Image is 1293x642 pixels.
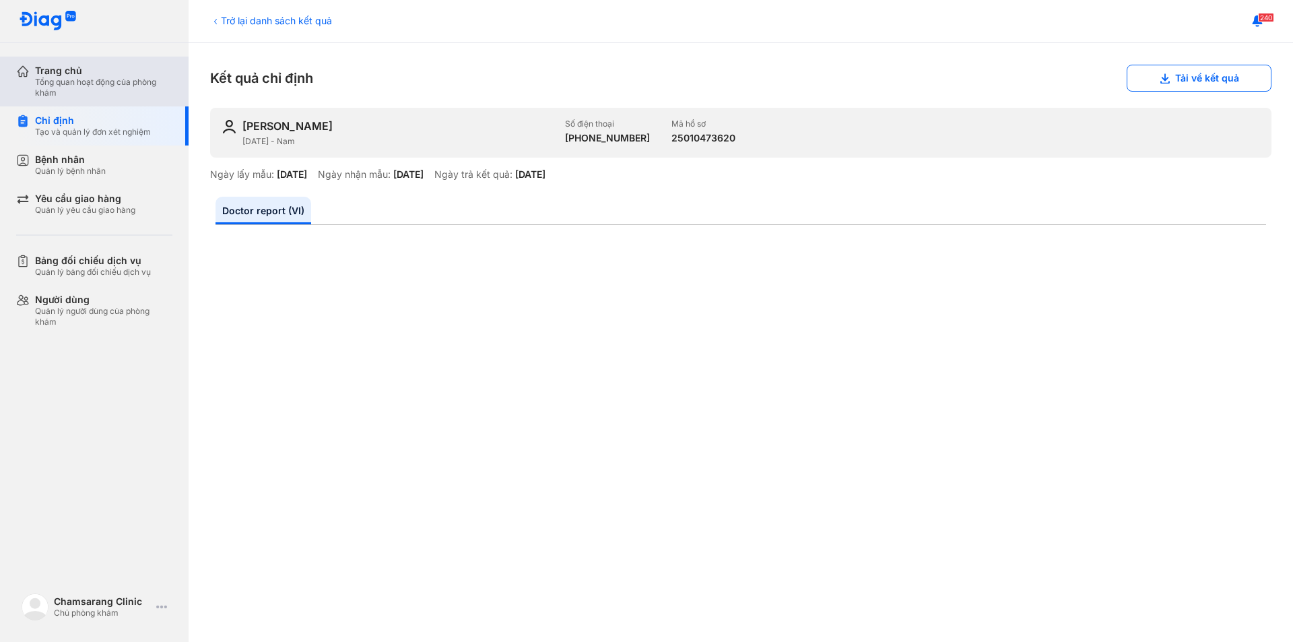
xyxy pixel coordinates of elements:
[35,127,151,137] div: Tạo và quản lý đơn xét nghiệm
[565,119,650,129] div: Số điện thoại
[35,255,151,267] div: Bảng đối chiếu dịch vụ
[54,608,151,618] div: Chủ phòng khám
[565,132,650,144] div: [PHONE_NUMBER]
[671,132,735,144] div: 25010473620
[35,205,135,216] div: Quản lý yêu cầu giao hàng
[35,77,172,98] div: Tổng quan hoạt động của phòng khám
[242,136,554,147] div: [DATE] - Nam
[35,294,172,306] div: Người dùng
[671,119,735,129] div: Mã hồ sơ
[19,11,77,32] img: logo
[277,168,307,181] div: [DATE]
[1127,65,1271,92] button: Tải về kết quả
[54,596,151,608] div: Chamsarang Clinic
[35,267,151,278] div: Quản lý bảng đối chiếu dịch vụ
[210,13,332,28] div: Trở lại danh sách kết quả
[210,168,274,181] div: Ngày lấy mẫu:
[35,65,172,77] div: Trang chủ
[35,306,172,327] div: Quản lý người dùng của phòng khám
[35,193,135,205] div: Yêu cầu giao hàng
[393,168,424,181] div: [DATE]
[1258,13,1274,22] span: 240
[22,593,48,620] img: logo
[515,168,545,181] div: [DATE]
[318,168,391,181] div: Ngày nhận mẫu:
[434,168,512,181] div: Ngày trả kết quả:
[215,197,311,224] a: Doctor report (VI)
[35,115,151,127] div: Chỉ định
[242,119,333,133] div: [PERSON_NAME]
[210,65,1271,92] div: Kết quả chỉ định
[35,154,106,166] div: Bệnh nhân
[221,119,237,135] img: user-icon
[35,166,106,176] div: Quản lý bệnh nhân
